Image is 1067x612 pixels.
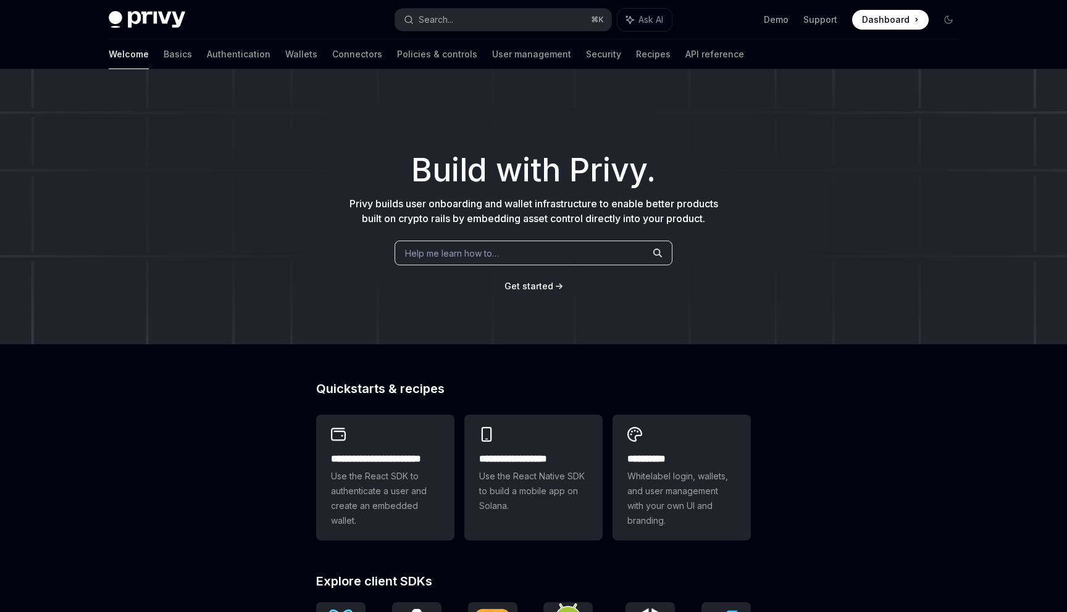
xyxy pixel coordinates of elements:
[764,14,789,26] a: Demo
[586,39,621,69] a: Security
[285,39,317,69] a: Wallets
[332,39,382,69] a: Connectors
[803,14,837,26] a: Support
[109,11,185,28] img: dark logo
[405,247,499,260] span: Help me learn how to…
[316,575,432,587] span: Explore client SDKs
[862,14,910,26] span: Dashboard
[504,281,553,291] span: Get started
[504,280,553,292] a: Get started
[685,39,744,69] a: API reference
[109,39,149,69] a: Welcome
[638,14,663,26] span: Ask AI
[411,159,656,181] span: Build with Privy.
[617,9,672,31] button: Ask AI
[939,10,958,30] button: Toggle dark mode
[627,469,736,528] span: Whitelabel login, wallets, and user management with your own UI and branding.
[331,469,440,528] span: Use the React SDK to authenticate a user and create an embedded wallet.
[613,415,751,540] a: **** *****Whitelabel login, wallets, and user management with your own UI and branding.
[397,39,477,69] a: Policies & controls
[479,469,588,513] span: Use the React Native SDK to build a mobile app on Solana.
[395,9,611,31] button: Search...⌘K
[464,415,603,540] a: **** **** **** ***Use the React Native SDK to build a mobile app on Solana.
[636,39,671,69] a: Recipes
[207,39,270,69] a: Authentication
[591,15,604,25] span: ⌘ K
[316,382,445,395] span: Quickstarts & recipes
[164,39,192,69] a: Basics
[852,10,929,30] a: Dashboard
[419,12,453,27] div: Search...
[492,39,571,69] a: User management
[349,197,718,225] span: Privy builds user onboarding and wallet infrastructure to enable better products built on crypto ...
